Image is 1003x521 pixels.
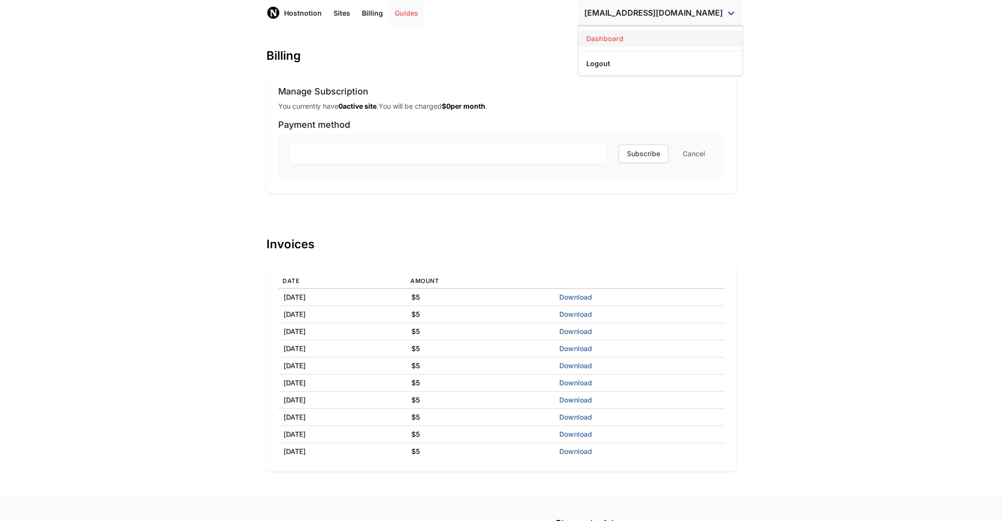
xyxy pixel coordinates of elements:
[278,274,406,288] th: Date
[559,293,592,301] a: Download
[559,413,592,421] a: Download
[406,392,554,409] td: $ 5
[578,30,742,47] a: Dashboard
[278,392,406,409] td: [DATE]
[559,430,592,438] a: Download
[278,323,406,340] td: [DATE]
[559,344,592,353] a: Download
[559,327,592,335] a: Download
[278,340,406,357] td: [DATE]
[406,274,554,288] th: Amount
[278,306,406,323] td: [DATE]
[406,426,554,443] td: $ 5
[278,409,406,426] td: [DATE]
[406,375,554,392] td: $ 5
[559,379,592,387] a: Download
[338,102,377,110] strong: 0 active site
[559,361,592,370] a: Download
[406,443,554,460] td: $ 5
[266,6,280,20] img: Host Notion logo
[675,145,713,163] button: Cancel
[278,288,406,306] td: [DATE]
[278,375,406,392] td: [DATE]
[619,144,669,163] button: Subscribe
[406,357,554,375] td: $ 5
[278,443,406,460] td: [DATE]
[406,340,554,357] td: $ 5
[559,310,592,318] a: Download
[578,55,742,71] a: Logout
[406,306,554,323] td: $ 5
[278,426,406,443] td: [DATE]
[559,447,592,455] a: Download
[406,409,554,426] td: $ 5
[278,357,406,375] td: [DATE]
[296,149,600,159] iframe: Secure card payment input frame
[266,237,737,251] h1: Invoices
[278,101,487,111] p: You currently have . You will be charged .
[406,323,554,340] td: $ 5
[406,288,554,306] td: $ 5
[559,396,592,404] a: Download
[266,49,737,62] h1: Billing
[278,86,725,97] h3: Manage Subscription
[278,119,725,131] h3: Payment method
[442,102,485,110] strong: $ 0 per month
